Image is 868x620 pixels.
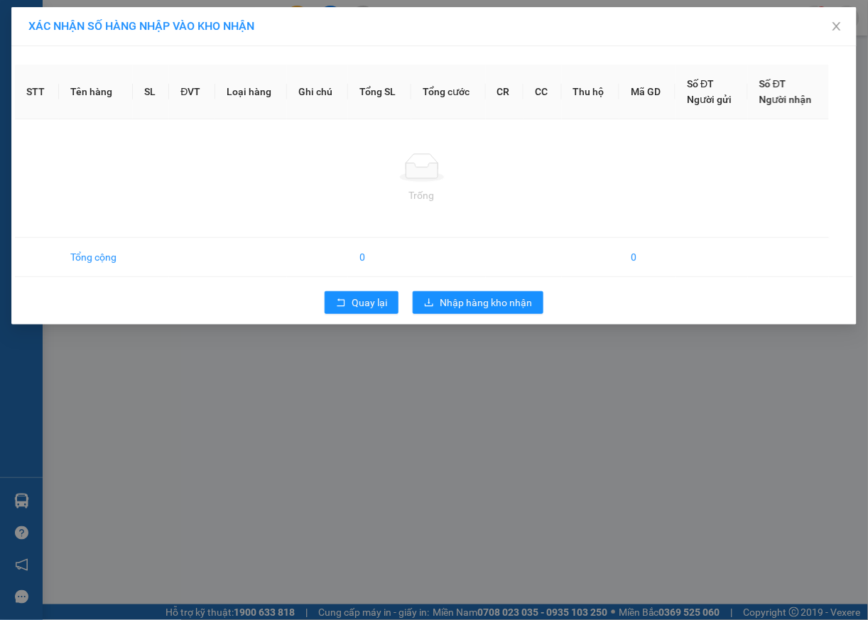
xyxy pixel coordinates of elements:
span: Số ĐT [687,78,714,89]
th: Thu hộ [562,65,619,119]
th: SL [133,65,169,119]
span: Nhập hàng kho nhận [440,295,532,310]
button: downloadNhập hàng kho nhận [413,291,543,314]
span: Quay lại [352,295,387,310]
th: ĐVT [169,65,215,119]
th: CR [486,65,524,119]
span: Người gửi [687,94,732,105]
span: Số ĐT [759,78,786,89]
span: download [424,298,434,309]
th: Tên hàng [59,65,133,119]
span: XÁC NHẬN SỐ HÀNG NHẬP VÀO KHO NHẬN [28,19,254,33]
th: STT [15,65,59,119]
th: Tổng cước [411,65,486,119]
th: Tổng SL [348,65,411,119]
span: rollback [336,298,346,309]
button: rollbackQuay lại [325,291,398,314]
th: Ghi chú [287,65,348,119]
th: Mã GD [619,65,676,119]
td: 0 [619,238,676,277]
td: 0 [348,238,411,277]
button: Close [817,7,857,47]
div: Trống [26,187,818,203]
th: Loại hàng [215,65,288,119]
th: CC [523,65,562,119]
td: Tổng cộng [59,238,133,277]
span: close [831,21,842,32]
span: Người nhận [759,94,812,105]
